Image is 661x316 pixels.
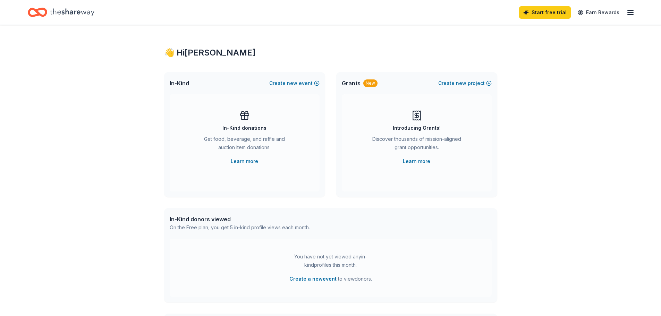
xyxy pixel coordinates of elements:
span: to view donors . [289,275,372,283]
a: Start free trial [519,6,571,19]
div: Introducing Grants! [393,124,441,132]
div: Discover thousands of mission-aligned grant opportunities. [370,135,464,154]
a: Home [28,4,94,20]
span: Grants [342,79,361,87]
a: Learn more [403,157,430,165]
button: Createnewevent [269,79,320,87]
button: Createnewproject [438,79,492,87]
div: On the Free plan, you get 5 in-kind profile views each month. [170,223,310,232]
button: Create a newevent [289,275,337,283]
span: new [287,79,297,87]
a: Learn more [231,157,258,165]
span: new [456,79,466,87]
span: In-Kind [170,79,189,87]
div: 👋 Hi [PERSON_NAME] [164,47,497,58]
div: In-Kind donors viewed [170,215,310,223]
div: You have not yet viewed any in-kind profiles this month. [287,253,374,269]
a: Earn Rewards [574,6,624,19]
div: New [363,79,378,87]
div: In-Kind donations [222,124,266,132]
div: Get food, beverage, and raffle and auction item donations. [197,135,292,154]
